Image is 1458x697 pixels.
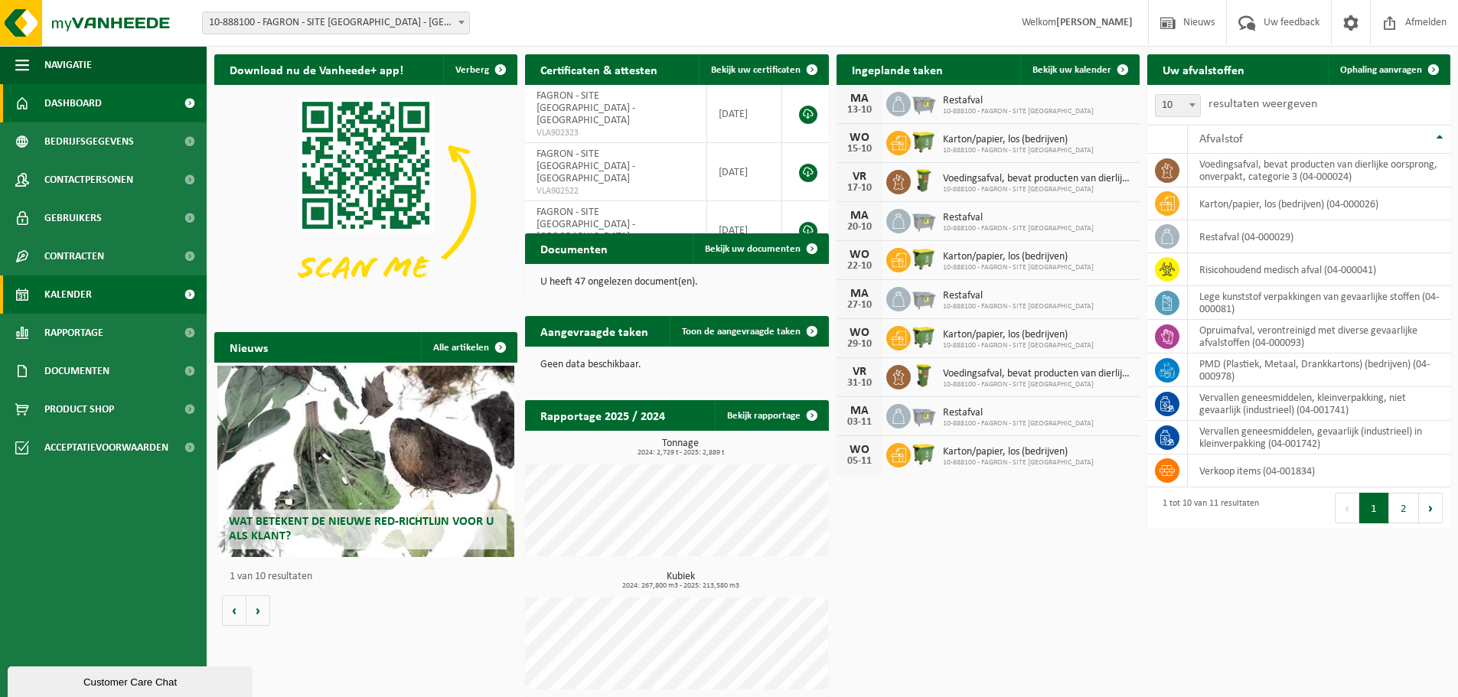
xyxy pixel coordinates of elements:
[943,95,1094,107] span: Restafval
[203,12,469,34] span: 10-888100 - FAGRON - SITE BORNEM - BORNEM
[911,363,937,389] img: WB-0060-HPE-GN-50
[533,582,828,590] span: 2024: 267,800 m3 - 2025: 213,580 m3
[943,224,1094,233] span: 10-888100 - FAGRON - SITE [GEOGRAPHIC_DATA]
[943,341,1094,350] span: 10-888100 - FAGRON - SITE [GEOGRAPHIC_DATA]
[1188,387,1450,421] td: vervallen geneesmiddelen, kleinverpakking, niet gevaarlijk (industrieel) (04-001741)
[943,407,1094,419] span: Restafval
[44,122,134,161] span: Bedrijfsgegevens
[943,173,1132,185] span: Voedingsafval, bevat producten van dierlijke oorsprong, onverpakt, categorie 3
[533,449,828,457] span: 2024: 2,729 t - 2025: 2,889 t
[943,263,1094,272] span: 10-888100 - FAGRON - SITE [GEOGRAPHIC_DATA]
[943,185,1132,194] span: 10-888100 - FAGRON - SITE [GEOGRAPHIC_DATA]
[1389,493,1419,523] button: 2
[214,54,419,84] h2: Download nu de Vanheede+ app!
[943,380,1132,389] span: 10-888100 - FAGRON - SITE [GEOGRAPHIC_DATA]
[525,233,623,263] h2: Documenten
[44,352,109,390] span: Documenten
[533,572,828,590] h3: Kubiek
[525,54,673,84] h2: Certificaten & attesten
[1419,493,1443,523] button: Next
[217,366,514,557] a: Wat betekent de nieuwe RED-richtlijn voor u als klant?
[44,314,103,352] span: Rapportage
[421,332,516,363] a: Alle artikelen
[844,405,875,417] div: MA
[443,54,516,85] button: Verberg
[537,90,635,126] span: FAGRON - SITE [GEOGRAPHIC_DATA] - [GEOGRAPHIC_DATA]
[1155,94,1201,117] span: 10
[943,368,1132,380] span: Voedingsafval, bevat producten van dierlijke oorsprong, onverpakt, categorie 3
[943,290,1094,302] span: Restafval
[1020,54,1138,85] a: Bekijk uw kalender
[705,244,801,254] span: Bekijk uw documenten
[455,65,489,75] span: Verberg
[943,251,1094,263] span: Karton/papier, los (bedrijven)
[44,46,92,84] span: Navigatie
[844,288,875,300] div: MA
[693,233,827,264] a: Bekijk uw documenten
[540,360,813,370] p: Geen data beschikbaar.
[911,285,937,311] img: WB-2500-GAL-GY-04
[943,107,1094,116] span: 10-888100 - FAGRON - SITE [GEOGRAPHIC_DATA]
[1340,65,1422,75] span: Ophaling aanvragen
[943,329,1094,341] span: Karton/papier, los (bedrijven)
[844,327,875,339] div: WO
[525,316,664,346] h2: Aangevraagde taken
[44,84,102,122] span: Dashboard
[1147,54,1260,84] h2: Uw afvalstoffen
[943,419,1094,428] span: 10-888100 - FAGRON - SITE [GEOGRAPHIC_DATA]
[911,90,937,116] img: WB-2500-GAL-GY-04
[1328,54,1449,85] a: Ophaling aanvragen
[1155,491,1259,525] div: 1 tot 10 van 11 resultaten
[44,199,102,237] span: Gebruikers
[837,54,958,84] h2: Ingeplande taken
[943,146,1094,155] span: 10-888100 - FAGRON - SITE [GEOGRAPHIC_DATA]
[844,249,875,261] div: WO
[1199,133,1243,145] span: Afvalstof
[1188,454,1450,487] td: verkoop items (04-001834)
[844,144,875,155] div: 15-10
[222,595,246,626] button: Vorige
[943,212,1094,224] span: Restafval
[44,161,133,199] span: Contactpersonen
[1188,286,1450,320] td: lege kunststof verpakkingen van gevaarlijke stoffen (04-000081)
[1188,154,1450,187] td: voedingsafval, bevat producten van dierlijke oorsprong, onverpakt, categorie 3 (04-000024)
[44,237,104,275] span: Contracten
[943,458,1094,467] span: 10-888100 - FAGRON - SITE [GEOGRAPHIC_DATA]
[202,11,470,34] span: 10-888100 - FAGRON - SITE BORNEM - BORNEM
[8,663,256,697] iframe: chat widget
[715,400,827,431] a: Bekijk rapportage
[1188,220,1450,253] td: restafval (04-000029)
[44,428,168,467] span: Acceptatievoorwaarden
[525,400,680,430] h2: Rapportage 2025 / 2024
[943,446,1094,458] span: Karton/papier, los (bedrijven)
[943,302,1094,311] span: 10-888100 - FAGRON - SITE [GEOGRAPHIC_DATA]
[911,168,937,194] img: WB-0060-HPE-GN-50
[537,185,694,197] span: VLA902522
[844,378,875,389] div: 31-10
[911,246,937,272] img: WB-1100-HPE-GN-50
[844,444,875,456] div: WO
[911,207,937,233] img: WB-2500-GAL-GY-04
[537,207,635,243] span: FAGRON - SITE [GEOGRAPHIC_DATA] - [GEOGRAPHIC_DATA]
[911,441,937,467] img: WB-1100-HPE-GN-50
[844,210,875,222] div: MA
[844,171,875,183] div: VR
[1188,320,1450,353] td: opruimafval, verontreinigd met diverse gevaarlijke afvalstoffen (04-000093)
[1188,253,1450,286] td: risicohoudend medisch afval (04-000041)
[844,366,875,378] div: VR
[214,85,517,312] img: Download de VHEPlus App
[711,65,801,75] span: Bekijk uw certificaten
[844,261,875,272] div: 22-10
[844,93,875,105] div: MA
[707,143,783,201] td: [DATE]
[229,516,494,542] span: Wat betekent de nieuwe RED-richtlijn voor u als klant?
[540,277,813,288] p: U heeft 47 ongelezen document(en).
[707,85,783,143] td: [DATE]
[844,456,875,467] div: 05-11
[44,275,92,314] span: Kalender
[1188,353,1450,387] td: PMD (Plastiek, Metaal, Drankkartons) (bedrijven) (04-000978)
[1188,421,1450,454] td: vervallen geneesmiddelen, gevaarlijk (industrieel) in kleinverpakking (04-001742)
[911,129,937,155] img: WB-1100-HPE-GN-50
[1188,187,1450,220] td: karton/papier, los (bedrijven) (04-000026)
